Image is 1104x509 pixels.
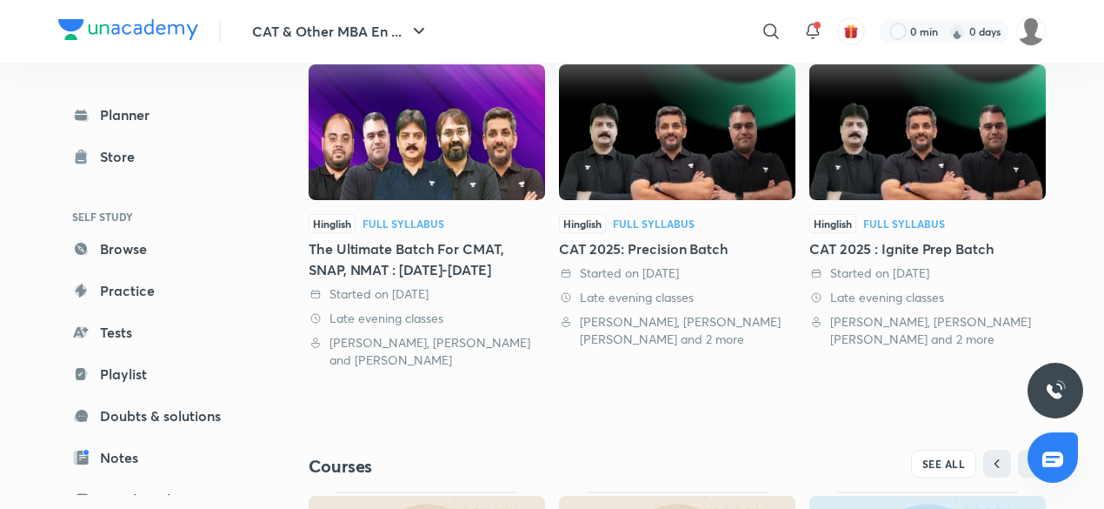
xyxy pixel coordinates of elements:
img: streak [948,23,966,40]
div: Full Syllabus [362,218,444,229]
a: ThumbnailHinglishFull SyllabusCAT 2025: Precision Batch Started on [DATE] Late evening classes [P... [559,56,795,347]
a: Notes [58,440,260,475]
div: Started on 28 May 2025 [559,265,795,282]
div: Store [100,146,145,167]
a: Playlist [58,357,260,392]
div: Full Syllabus [863,218,945,229]
a: Store [58,139,260,174]
span: Hinglish [559,214,606,233]
div: Lokesh Agarwal, Saral Nashier, Amit Deepak Rohra and 2 more [809,313,1046,348]
div: Started on 23 Sept 2025 [309,285,545,303]
img: Thumbnail [559,64,795,200]
img: avatar [843,23,859,39]
div: Lokesh Agarwal, Saral Nashier, Amit Deepak Rohra and 2 more [559,313,795,348]
div: CAT 2025 : Ignite Prep Batch [809,238,1046,259]
img: ttu [1045,380,1066,401]
button: CAT & Other MBA En ... [242,14,440,49]
div: Late evening classes [809,289,1046,306]
div: Late evening classes [559,289,795,306]
span: SEE ALL [922,458,966,470]
div: Started on 9 Apr 2025 [809,265,1046,282]
div: The Ultimate Batch For CMAT, SNAP, NMAT : [DATE]-[DATE] [309,238,545,280]
div: Full Syllabus [613,218,695,229]
a: Company Logo [58,19,198,44]
img: Bipasha [1016,17,1046,46]
a: Tests [58,315,260,350]
button: SEE ALL [911,450,977,478]
div: Lokesh Agarwal, Ronakkumar Shah and Amit Deepak Rohra [309,334,545,369]
a: Doubts & solutions [58,398,260,433]
img: Thumbnail [309,64,545,200]
a: ThumbnailHinglishFull SyllabusThe Ultimate Batch For CMAT, SNAP, NMAT : [DATE]-[DATE] Started on ... [309,56,545,368]
button: avatar [837,17,865,45]
div: Late evening classes [309,310,545,327]
div: CAT 2025: Precision Batch [559,238,795,259]
h6: SELF STUDY [58,202,260,231]
a: Practice [58,273,260,308]
img: Thumbnail [809,64,1046,200]
img: Company Logo [58,19,198,40]
h4: Courses [309,455,677,478]
a: Planner [58,97,260,132]
a: ThumbnailHinglishFull SyllabusCAT 2025 : Ignite Prep Batch Started on [DATE] Late evening classes... [809,56,1046,347]
a: Browse [58,231,260,266]
span: Hinglish [309,214,356,233]
span: Hinglish [809,214,856,233]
